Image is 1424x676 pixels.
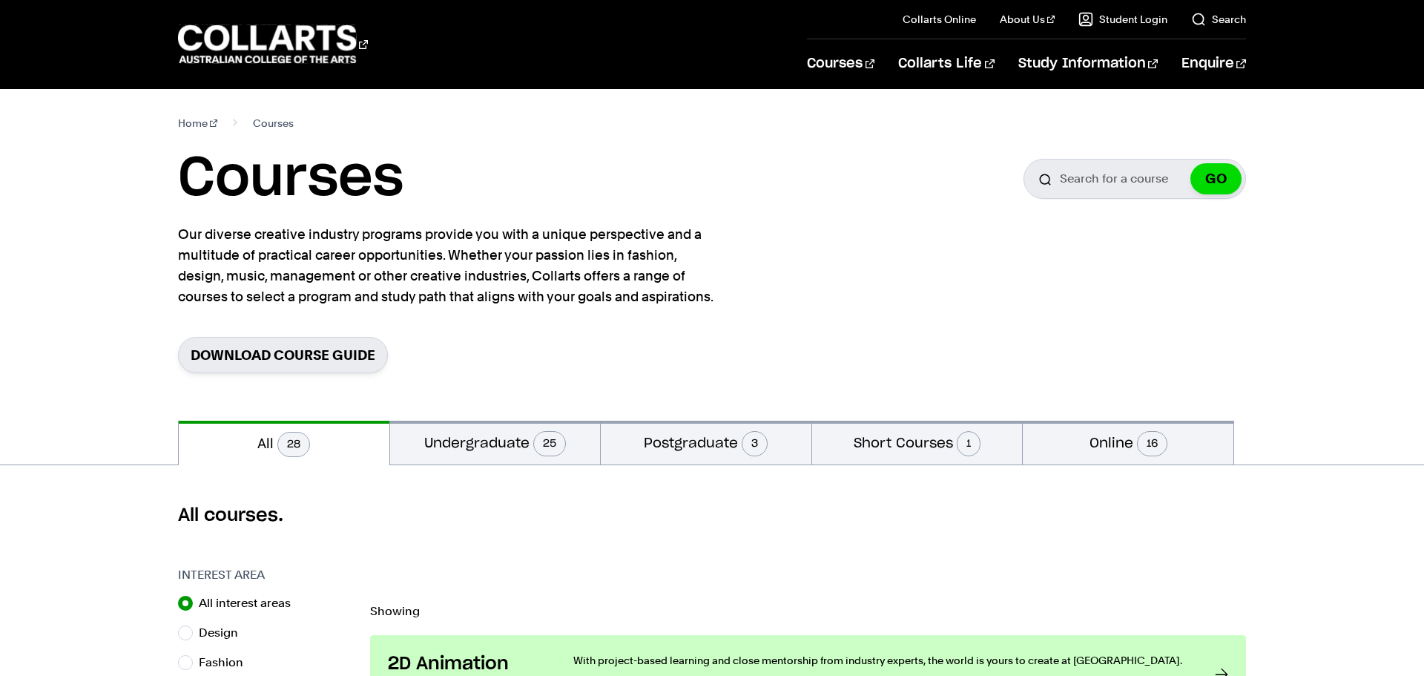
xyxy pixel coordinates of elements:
a: Courses [807,39,874,88]
a: Search [1191,12,1246,27]
div: Go to homepage [178,23,368,65]
button: Short Courses1 [812,421,1023,465]
a: Enquire [1181,39,1246,88]
button: Online16 [1023,421,1233,465]
button: GO [1190,163,1242,194]
span: 25 [533,431,566,456]
h2: All courses. [178,504,1246,528]
span: Courses [253,113,294,134]
a: Collarts Online [903,12,976,27]
label: Fashion [199,652,255,673]
h1: Courses [178,145,403,212]
a: Collarts Life [898,39,994,88]
a: Student Login [1078,12,1167,27]
a: Study Information [1018,39,1158,88]
button: All28 [179,421,389,465]
a: Home [178,113,217,134]
a: About Us [1000,12,1055,27]
span: 1 [957,431,980,456]
h3: Interest Area [178,566,355,584]
p: With project-based learning and close mentorship from industry experts, the world is yours to cre... [573,653,1185,668]
p: Our diverse creative industry programs provide you with a unique perspective and a multitude of p... [178,224,719,307]
span: 16 [1137,431,1167,456]
button: Undergraduate25 [390,421,601,465]
label: All interest areas [199,593,303,614]
input: Search for a course [1023,159,1246,199]
label: Design [199,623,250,643]
span: 3 [742,431,768,456]
h3: 2D Animation [388,653,544,675]
p: Showing [370,606,1246,617]
button: Postgraduate3 [601,421,811,465]
span: 28 [277,432,310,457]
a: Download Course Guide [178,337,388,373]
